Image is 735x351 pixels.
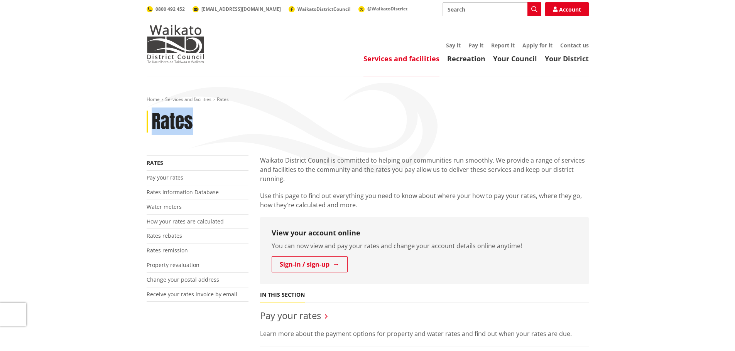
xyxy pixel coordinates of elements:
[522,42,553,49] a: Apply for it
[147,276,219,283] a: Change your postal address
[545,2,589,16] a: Account
[201,6,281,12] span: [EMAIL_ADDRESS][DOMAIN_NAME]
[289,6,351,12] a: WaikatoDistrictCouncil
[147,96,589,103] nav: breadcrumb
[152,111,193,133] h1: Rates
[260,329,589,338] p: Learn more about the payment options for property and water rates and find out when your rates ar...
[297,6,351,12] span: WaikatoDistrictCouncil
[468,42,483,49] a: Pay it
[147,159,163,166] a: Rates
[700,319,727,346] iframe: Messenger Launcher
[272,229,577,237] h3: View your account online
[272,241,577,250] p: You can now view and pay your rates and change your account details online anytime!
[493,54,537,63] a: Your Council
[147,203,182,210] a: Water meters
[147,25,204,63] img: Waikato District Council - Te Kaunihera aa Takiwaa o Waikato
[147,247,188,254] a: Rates remission
[155,6,185,12] span: 0800 492 452
[560,42,589,49] a: Contact us
[260,191,589,210] p: Use this page to find out everything you need to know about where your how to pay your rates, whe...
[358,5,407,12] a: @WaikatoDistrict
[545,54,589,63] a: Your District
[491,42,515,49] a: Report it
[447,54,485,63] a: Recreation
[147,261,199,269] a: Property revaluation
[193,6,281,12] a: [EMAIL_ADDRESS][DOMAIN_NAME]
[217,96,229,102] span: Rates
[147,232,182,239] a: Rates rebates
[147,96,160,102] a: Home
[272,256,348,272] a: Sign-in / sign-up
[260,309,321,322] a: Pay your rates
[147,174,183,181] a: Pay your rates
[147,218,224,225] a: How your rates are calculated
[260,292,305,298] h5: In this section
[260,156,589,183] p: Waikato District Council is committed to helping our communities run smoothly. We provide a range...
[165,96,211,102] a: Services and facilities
[363,54,439,63] a: Services and facilities
[443,2,541,16] input: Search input
[367,5,407,12] span: @WaikatoDistrict
[446,42,461,49] a: Say it
[147,6,185,12] a: 0800 492 452
[147,188,219,196] a: Rates Information Database
[147,291,237,298] a: Receive your rates invoice by email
